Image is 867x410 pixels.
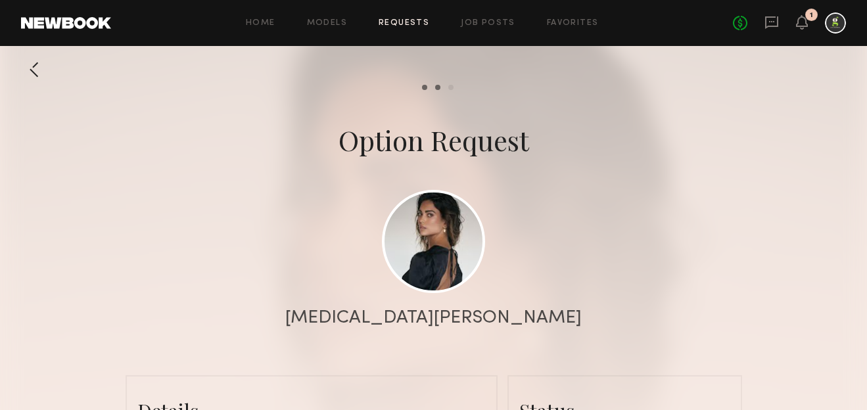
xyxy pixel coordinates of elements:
a: Favorites [547,19,599,28]
a: Models [307,19,347,28]
a: Requests [379,19,429,28]
div: Option Request [339,122,529,158]
div: [MEDICAL_DATA][PERSON_NAME] [285,309,582,327]
a: Home [246,19,275,28]
div: 1 [810,12,813,19]
a: Job Posts [461,19,515,28]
